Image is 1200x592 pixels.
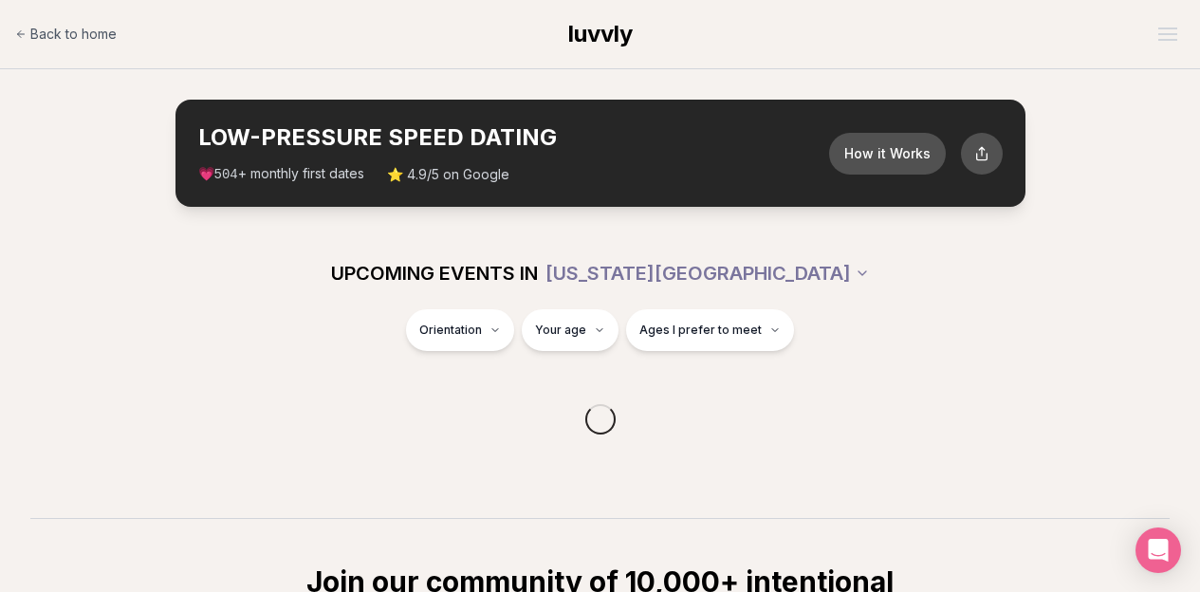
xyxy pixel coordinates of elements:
[829,133,946,175] button: How it Works
[535,323,586,338] span: Your age
[406,309,514,351] button: Orientation
[639,323,762,338] span: Ages I prefer to meet
[568,19,633,49] a: luvvly
[419,323,482,338] span: Orientation
[568,20,633,47] span: luvvly
[30,25,117,44] span: Back to home
[331,260,538,287] span: UPCOMING EVENTS IN
[626,309,794,351] button: Ages I prefer to meet
[214,167,238,182] span: 504
[1151,20,1185,48] button: Open menu
[198,122,829,153] h2: LOW-PRESSURE SPEED DATING
[387,165,509,184] span: ⭐ 4.9/5 on Google
[15,15,117,53] a: Back to home
[1135,527,1181,573] div: Open Intercom Messenger
[545,252,870,294] button: [US_STATE][GEOGRAPHIC_DATA]
[198,164,364,184] span: 💗 + monthly first dates
[522,309,618,351] button: Your age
